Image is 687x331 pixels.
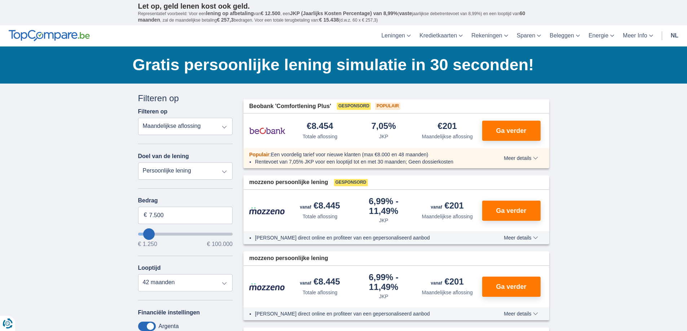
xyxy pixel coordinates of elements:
[379,217,388,224] div: JKP
[303,213,338,220] div: Totale aflossing
[431,201,464,211] div: €201
[498,155,543,161] button: Meer details
[138,2,549,10] p: Let op, geld lenen kost ook geld.
[133,54,549,76] h1: Gratis persoonlijke lening simulatie in 30 seconden!
[467,25,512,46] a: Rekeningen
[243,151,483,158] div: :
[618,25,657,46] a: Meer Info
[496,283,526,290] span: Ga verder
[138,241,157,247] span: € 1.250
[422,213,473,220] div: Maandelijkse aflossing
[377,25,415,46] a: Leningen
[249,254,328,263] span: mozzeno persoonlijke lening
[144,211,147,219] span: €
[504,311,538,316] span: Meer details
[319,17,339,23] span: € 15.438
[498,235,543,241] button: Meer details
[249,178,328,187] span: mozzeno persoonlijke lening
[337,103,371,110] span: Gesponsord
[255,234,477,241] li: [PERSON_NAME] direct online en profiteer van een gepersonaliseerd aanbod
[545,25,584,46] a: Beleggen
[255,158,477,165] li: Rentevoet van 7,05% JKP voor een looptijd tot en met 30 maanden; Geen dossierkosten
[249,152,269,157] span: Populair
[355,197,413,215] div: 6,99%
[496,207,526,214] span: Ga verder
[207,241,233,247] span: € 100.000
[379,133,388,140] div: JKP
[303,133,338,140] div: Totale aflossing
[138,108,168,115] label: Filteren op
[290,10,398,16] span: JKP (Jaarlijks Kosten Percentage) van 8,99%
[371,122,396,131] div: 7,05%
[399,10,412,16] span: vaste
[206,10,254,16] span: lening op afbetaling
[300,277,340,287] div: €8.445
[138,265,161,271] label: Looptijd
[482,277,541,297] button: Ga verder
[355,273,413,291] div: 6,99%
[504,235,538,240] span: Meer details
[249,207,285,215] img: product.pl.alt Mozzeno
[271,152,428,157] span: Een voordelig tarief voor nieuwe klanten (max €8.000 en 48 maanden)
[249,283,285,291] img: product.pl.alt Mozzeno
[255,310,477,317] li: [PERSON_NAME] direct online en profiteer van een gepersonaliseerd aanbod
[138,153,189,160] label: Doel van de lening
[431,277,464,287] div: €201
[159,323,179,330] label: Argenta
[415,25,467,46] a: Kredietkaarten
[438,122,457,131] div: €201
[422,133,473,140] div: Maandelijkse aflossing
[375,103,400,110] span: Populair
[138,309,200,316] label: Financiële instellingen
[504,156,538,161] span: Meer details
[9,30,90,41] img: TopCompare
[217,17,234,23] span: € 257,3
[249,102,331,111] span: Beobank 'Comfortlening Plus'
[261,10,281,16] span: € 12.500
[303,289,338,296] div: Totale aflossing
[666,25,683,46] a: nl
[498,311,543,317] button: Meer details
[300,201,340,211] div: €8.445
[512,25,546,46] a: Sparen
[482,121,541,141] button: Ga verder
[422,289,473,296] div: Maandelijkse aflossing
[138,233,233,236] input: wantToBorrow
[249,122,285,140] img: product.pl.alt Beobank
[584,25,618,46] a: Energie
[138,197,233,204] label: Bedrag
[138,10,525,23] span: 60 maanden
[138,92,233,104] div: Filteren op
[482,201,541,221] button: Ga verder
[379,293,388,300] div: JKP
[334,179,368,186] span: Gesponsord
[307,122,333,131] div: €8.454
[496,128,526,134] span: Ga verder
[138,10,549,23] p: Representatief voorbeeld: Voor een van , een ( jaarlijkse debetrentevoet van 8,99%) en een loopti...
